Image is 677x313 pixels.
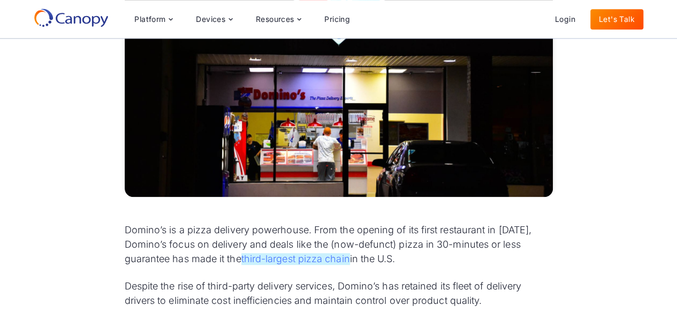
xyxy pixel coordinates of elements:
div: Resources [256,16,294,23]
div: Devices [187,9,241,30]
a: Pricing [316,9,359,29]
a: Let's Talk [590,9,643,29]
div: Resources [247,9,309,30]
div: Devices [196,16,225,23]
a: Login [546,9,584,29]
p: Despite the rise of third-party delivery services, Domino’s has retained its fleet of delivery dr... [125,279,553,308]
a: third-largest pizza chain [241,253,350,265]
div: Platform [126,9,181,30]
div: Platform [134,16,165,23]
p: Domino’s is a pizza delivery powerhouse. From the opening of its first restaurant in [DATE], Domi... [125,223,553,266]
